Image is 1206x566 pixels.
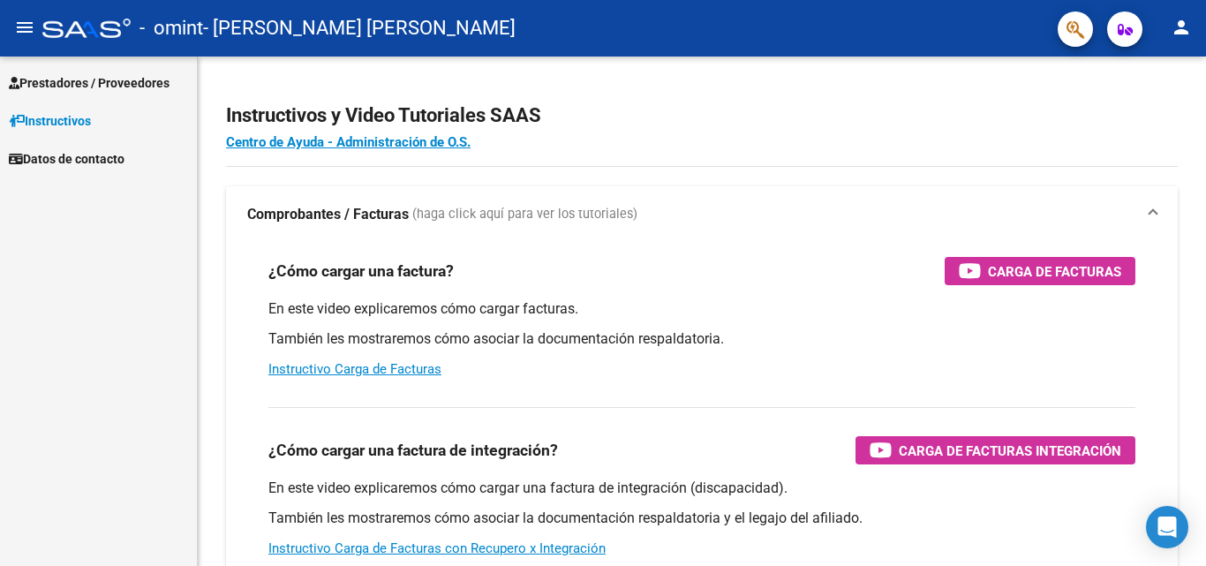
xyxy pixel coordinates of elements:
p: En este video explicaremos cómo cargar una factura de integración (discapacidad). [268,479,1135,498]
a: Centro de Ayuda - Administración de O.S. [226,134,471,150]
h2: Instructivos y Video Tutoriales SAAS [226,99,1178,132]
p: También les mostraremos cómo asociar la documentación respaldatoria y el legajo del afiliado. [268,509,1135,528]
h3: ¿Cómo cargar una factura? [268,259,454,283]
span: (haga click aquí para ver los tutoriales) [412,205,637,224]
span: Carga de Facturas [988,260,1121,283]
mat-icon: menu [14,17,35,38]
p: En este video explicaremos cómo cargar facturas. [268,299,1135,319]
a: Instructivo Carga de Facturas con Recupero x Integración [268,540,606,556]
button: Carga de Facturas [945,257,1135,285]
mat-icon: person [1171,17,1192,38]
span: Carga de Facturas Integración [899,440,1121,462]
h3: ¿Cómo cargar una factura de integración? [268,438,558,463]
a: Instructivo Carga de Facturas [268,361,441,377]
button: Carga de Facturas Integración [856,436,1135,464]
p: También les mostraremos cómo asociar la documentación respaldatoria. [268,329,1135,349]
mat-expansion-panel-header: Comprobantes / Facturas (haga click aquí para ver los tutoriales) [226,186,1178,243]
span: Instructivos [9,111,91,131]
span: - [PERSON_NAME] [PERSON_NAME] [203,9,516,48]
span: - omint [139,9,203,48]
div: Open Intercom Messenger [1146,506,1188,548]
strong: Comprobantes / Facturas [247,205,409,224]
span: Datos de contacto [9,149,124,169]
span: Prestadores / Proveedores [9,73,170,93]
